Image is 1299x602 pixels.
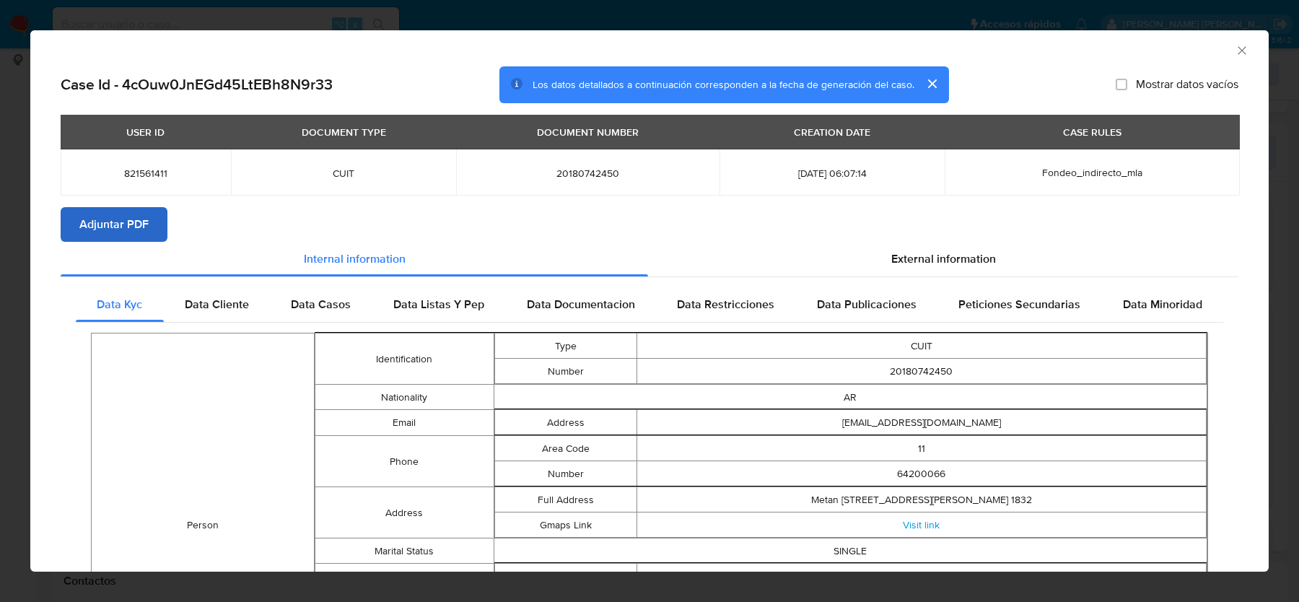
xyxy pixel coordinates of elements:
td: Metan [STREET_ADDRESS][PERSON_NAME] 1832 [637,487,1206,512]
span: Data Kyc [97,296,142,313]
td: Identification [315,333,494,385]
span: Internal information [304,250,406,267]
div: DOCUMENT TYPE [293,120,395,144]
div: DOCUMENT NUMBER [528,120,647,144]
td: 64200066 [637,461,1206,487]
span: Mostrar datos vacíos [1136,77,1238,92]
span: Fondeo_indirecto_mla [1042,165,1142,180]
span: Data Cliente [185,296,249,313]
td: SINGLE [494,538,1207,564]
div: USER ID [118,120,173,144]
div: CREATION DATE [785,120,879,144]
a: Visit link [903,518,940,532]
td: Nationality [315,385,494,410]
span: 821561411 [78,167,214,180]
div: Detailed info [61,242,1238,276]
span: Data Minoridad [1123,296,1202,313]
td: 11 [637,436,1206,461]
div: CASE RULES [1054,120,1130,144]
td: AR [494,385,1207,410]
span: Data Casos [291,296,351,313]
span: CUIT [248,167,439,180]
span: Data Documentacion [527,296,635,313]
td: Phone [315,436,494,487]
td: Marital Status [315,538,494,564]
span: Data Listas Y Pep [393,296,484,313]
input: Mostrar datos vacíos [1116,79,1127,90]
span: Data Publicaciones [817,296,917,313]
td: Number [494,359,637,384]
span: Los datos detallados a continuación corresponden a la fecha de generación del caso. [533,77,914,92]
span: External information [891,250,996,267]
span: Data Restricciones [677,296,774,313]
td: Email [315,410,494,436]
td: Type [494,333,637,359]
td: Full Address [494,487,637,512]
span: [DATE] 06:07:14 [737,167,927,180]
button: Cerrar ventana [1235,43,1248,56]
span: Adjuntar PDF [79,209,149,240]
td: 20180742450 [637,359,1206,384]
button: Adjuntar PDF [61,207,167,242]
span: Peticiones Secundarias [958,296,1080,313]
td: Gmaps Link [494,512,637,538]
div: closure-recommendation-modal [30,30,1269,572]
button: cerrar [914,66,949,101]
td: Area Code [494,436,637,461]
td: [EMAIL_ADDRESS][DOMAIN_NAME] [637,410,1206,435]
h2: Case Id - 4cOuw0JnEGd45LtEBh8N9r33 [61,75,333,94]
td: Type [494,564,637,589]
td: Address [315,487,494,538]
td: CUIT [637,333,1206,359]
span: 20180742450 [473,167,702,180]
td: Number [494,461,637,487]
div: Detailed internal info [76,287,1223,322]
td: Address [494,410,637,435]
td: DNI [637,564,1206,589]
